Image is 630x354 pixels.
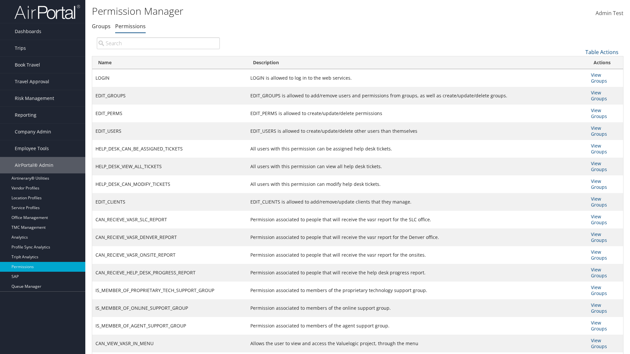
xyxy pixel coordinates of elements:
td: HELP_DESK_CAN_BE_ASSIGNED_TICKETS [92,140,247,158]
td: EDIT_PERMS [92,105,247,122]
a: View Groups [591,178,607,190]
a: View Groups [591,284,607,296]
td: IS_MEMBER_OF_AGENT_SUPPORT_GROUP [92,317,247,335]
td: All users with this permission can be assigned help desk tickets. [247,140,588,158]
span: Travel Approval [15,73,49,90]
input: Search [97,37,220,49]
h1: Permission Manager [92,4,446,18]
td: CAN_RECIEVE_HELP_DESK_PROGRESS_REPORT [92,264,247,282]
td: IS_MEMBER_OF_PROPRIETARY_TECH_SUPPORT_GROUP [92,282,247,299]
a: Table Actions [585,49,619,56]
a: View Groups [591,196,607,208]
td: CAN_RECIEVE_VASR_ONSITE_REPORT [92,246,247,264]
span: Book Travel [15,57,40,73]
td: HELP_DESK_VIEW_ALL_TICKETS [92,158,247,175]
td: EDIT_PERMS is allowed to create/update/delete permissions [247,105,588,122]
a: Groups [92,23,111,30]
td: EDIT_GROUPS [92,87,247,105]
td: Permission associated to members of the online support group. [247,299,588,317]
a: View Groups [591,143,607,155]
a: View Groups [591,72,607,84]
a: View Groups [591,320,607,332]
a: View Groups [591,160,607,172]
th: Name: activate to sort column ascending [92,56,247,69]
a: View Groups [591,213,607,226]
span: Company Admin [15,124,51,140]
span: Dashboards [15,23,41,40]
span: Risk Management [15,90,54,107]
a: View Groups [591,249,607,261]
td: Permission associated to people that will receive the vasr report for the onsites. [247,246,588,264]
a: View Groups [591,89,607,102]
td: CAN_VIEW_VASR_IN_MENU [92,335,247,352]
td: HELP_DESK_CAN_MODIFY_TICKETS [92,175,247,193]
a: View Groups [591,107,607,119]
a: View Groups [591,125,607,137]
span: Trips [15,40,26,56]
span: Reporting [15,107,36,123]
a: Admin Test [596,3,623,24]
a: Permissions [115,23,146,30]
td: EDIT_USERS is allowed to create/update/delete other users than themselves [247,122,588,140]
a: View Groups [591,337,607,349]
td: EDIT_CLIENTS is allowed to add/remove/update clients that they manage. [247,193,588,211]
td: CAN_RECIEVE_VASR_SLC_REPORT [92,211,247,228]
td: IS_MEMBER_OF_ONLINE_SUPPORT_GROUP [92,299,247,317]
a: View Groups [591,231,607,243]
td: All users with this permission can modify help desk tickets. [247,175,588,193]
td: Permission associated to members of the proprietary technology support group. [247,282,588,299]
td: All users with this permission can view all help desk tickets. [247,158,588,175]
td: Allows the user to view and access the Valuelogic project, through the menu [247,335,588,352]
td: Permission associated to people that will receive the vasr report for the SLC office. [247,211,588,228]
td: Permission associated to people that will receive the help desk progress report. [247,264,588,282]
span: Admin Test [596,10,623,17]
img: airportal-logo.png [14,4,80,20]
td: EDIT_USERS [92,122,247,140]
td: EDIT_CLIENTS [92,193,247,211]
td: Permission associated to people that will receive the vasr report for the Denver office. [247,228,588,246]
span: Employee Tools [15,140,49,157]
th: Actions [588,56,623,69]
td: EDIT_GROUPS is allowed to add/remove users and permissions from groups, as well as create/update/... [247,87,588,105]
td: Permission associated to members of the agent support group. [247,317,588,335]
span: AirPortal® Admin [15,157,53,173]
a: View Groups [591,266,607,279]
a: View Groups [591,302,607,314]
th: Description: activate to sort column ascending [247,56,588,69]
td: CAN_RECIEVE_VASR_DENVER_REPORT [92,228,247,246]
td: LOGIN [92,69,247,87]
td: LOGIN is allowed to log in to the web services. [247,69,588,87]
